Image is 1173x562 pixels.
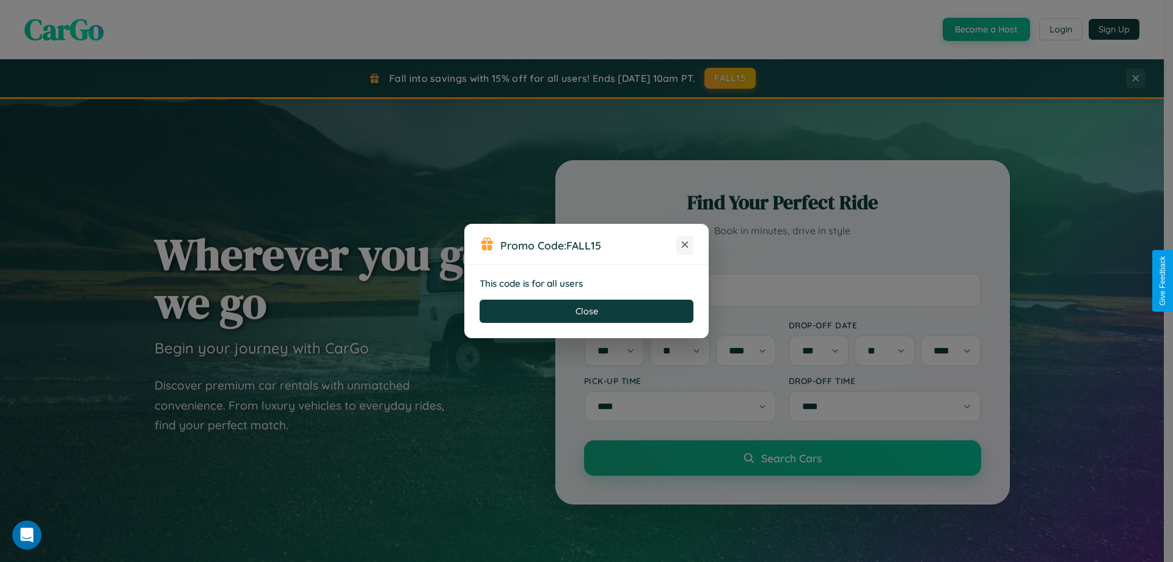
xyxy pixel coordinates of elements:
strong: This code is for all users [480,278,583,289]
div: Give Feedback [1158,256,1167,306]
b: FALL15 [566,238,601,252]
button: Close [480,300,693,323]
h3: Promo Code: [500,238,676,252]
iframe: Intercom live chat [12,520,42,550]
